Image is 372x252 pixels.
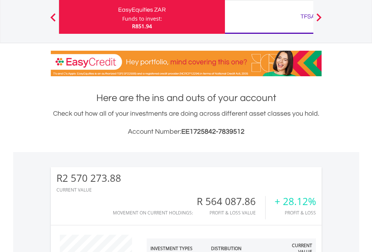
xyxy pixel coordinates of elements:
div: Check out how all of your investments are doing across different asset classes you hold. [51,109,322,137]
h1: Here are the ins and outs of your account [51,91,322,105]
div: Profit & Loss [275,210,316,215]
span: EE1725842-7839512 [181,128,244,135]
div: Distribution [211,245,241,252]
div: CURRENT VALUE [56,187,121,192]
div: Funds to invest: [122,15,162,23]
div: Profit & Loss Value [197,210,265,215]
button: Previous [46,17,61,24]
h3: Account Number: [51,127,322,137]
div: R2 570 273.88 [56,173,121,184]
button: Next [311,17,326,24]
img: EasyCredit Promotion Banner [51,51,322,76]
div: R 564 087.86 [197,196,265,207]
div: + 28.12% [275,196,316,207]
div: EasyEquities ZAR [64,5,220,15]
div: Movement on Current Holdings: [113,210,193,215]
span: R851.94 [132,23,152,30]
